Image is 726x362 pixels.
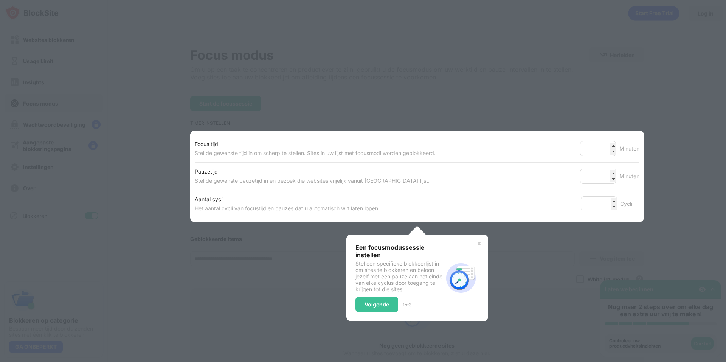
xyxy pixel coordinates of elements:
div: Stel de gewenste pauzetijd in en bezoek die websites vrijelijk vanuit [GEOGRAPHIC_DATA] lijst. [195,176,430,185]
div: Pauzetijd [195,167,430,176]
div: Het aantal cycli van focustijd en pauzes dat u automatisch wilt laten lopen. [195,204,380,213]
div: Minuten [619,144,639,153]
img: x-button.svg [476,241,482,247]
div: Aantal cycli [195,195,380,204]
div: 1 of 3 [403,302,411,308]
div: Stel de gewenste tijd in om scherp te stellen. Sites in uw lijst met focusmodi worden geblokkeerd. [195,149,436,158]
div: Een focusmodussessie instellen [355,244,443,259]
div: Stel een specifieke blokkeerlijst in om sites te blokkeren en beloon jezelf met een pauze aan het... [355,260,443,292]
div: Focus tijd [195,140,436,149]
div: Volgende [365,301,389,308]
div: Minuten [619,172,639,181]
img: focus-mode-timer.svg [443,260,479,296]
div: Cycli [620,199,639,208]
